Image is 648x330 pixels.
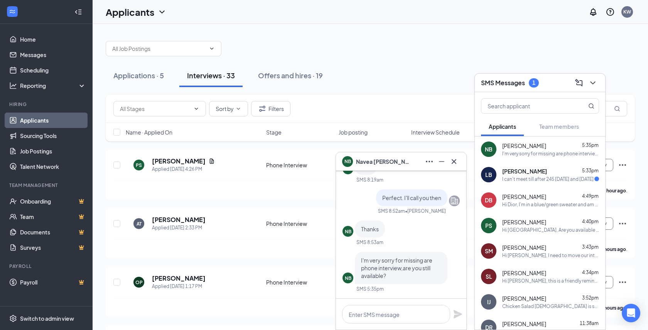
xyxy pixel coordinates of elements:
div: Applied [DATE] 4:26 PM [152,165,215,173]
div: Hi Dior, I’m in a blue/green sweater and am at the last table at [GEOGRAPHIC_DATA] by the registers. [502,201,599,208]
div: DB [485,196,493,204]
span: 4:40pm [582,219,599,224]
div: SMS 5:35pm [356,286,384,292]
div: LB [485,171,492,178]
div: Applied [DATE] 1:17 PM [152,283,206,290]
div: Reporting [20,82,86,89]
a: DocumentsCrown [20,224,86,240]
div: NB [485,145,493,153]
a: OnboardingCrown [20,194,86,209]
h1: Applicants [106,5,154,19]
div: Hiring [9,101,84,108]
span: [PERSON_NAME] [502,218,546,226]
span: [PERSON_NAME] [502,295,546,302]
div: Interviews · 33 [187,71,235,80]
button: ComposeMessage [573,77,585,89]
div: Hi [PERSON_NAME], I need to move our interview to a different Starbucks location. Are you able to... [502,252,599,259]
div: Phone Interview [266,161,334,169]
button: Minimize [435,155,448,168]
div: Payroll [9,263,84,269]
span: I'm very sorry for missing are phone interview,are you still available? [361,257,432,279]
button: Ellipses [423,155,435,168]
svg: ChevronDown [588,78,597,88]
span: 3:52pm [582,295,599,301]
a: Applicants [20,113,86,128]
svg: MagnifyingGlass [588,103,594,109]
span: 5:35pm [582,142,599,148]
button: Sort byChevronDown [209,101,248,116]
input: Search applicant [481,99,573,113]
svg: ChevronDown [193,106,199,112]
span: Navea [PERSON_NAME] [356,157,410,166]
svg: Ellipses [618,219,627,228]
div: SM [485,247,493,255]
svg: ChevronDown [209,45,215,52]
div: 1 [532,79,535,86]
svg: Filter [258,104,267,113]
div: NB [345,275,351,281]
span: Sort by [216,106,234,111]
span: [PERSON_NAME] [502,269,546,277]
span: Team members [539,123,579,130]
a: Job Postings [20,143,86,159]
a: Messages [20,47,86,62]
div: Phone Interview [266,220,334,227]
span: Name · Applied On [126,128,172,136]
svg: Ellipses [618,160,627,170]
div: AT [137,221,142,227]
span: 4:49pm [582,193,599,199]
div: IJ [487,298,491,306]
svg: Collapse [74,8,82,16]
a: Scheduling [20,62,86,78]
div: Switch to admin view [20,315,74,322]
svg: WorkstreamLogo [8,8,16,15]
div: Applied [DATE] 2:33 PM [152,224,206,232]
svg: Ellipses [618,278,627,287]
span: 11:38am [580,320,599,326]
span: 3:43pm [582,244,599,250]
div: NB [345,228,351,235]
svg: Plane [453,310,462,319]
svg: Ellipses [425,157,434,166]
svg: Notifications [589,7,598,17]
span: Job posting [339,128,368,136]
div: Hi [GEOGRAPHIC_DATA], Are you available for an interview [DATE] ([DATE]) at 12:30pm? Our location... [502,227,599,233]
svg: ChevronDown [235,106,241,112]
svg: ChevronDown [157,7,167,17]
span: [PERSON_NAME] [502,142,546,150]
button: ChevronDown [587,77,599,89]
a: Home [20,32,86,47]
b: 3 hours ago [601,246,626,252]
span: [PERSON_NAME] [502,193,546,200]
div: Team Management [9,182,84,189]
span: Perfect. I'll call you then [382,194,441,201]
span: 4:34pm [582,269,599,275]
div: I'm very sorry for missing are phone interview,are you still available? [502,150,599,157]
span: Stage [266,128,282,136]
div: Open Intercom Messenger [622,304,640,322]
svg: Analysis [9,82,17,89]
h5: [PERSON_NAME] [152,274,206,283]
button: Filter Filters [251,101,290,116]
a: Talent Network [20,159,86,174]
input: All Job Postings [112,44,206,53]
div: Applications · 5 [113,71,164,80]
div: Phone Interview [266,278,334,286]
span: [PERSON_NAME] [502,167,547,175]
a: Sourcing Tools [20,128,86,143]
div: SL [486,273,492,280]
span: [PERSON_NAME] [502,320,546,328]
svg: Cross [449,157,459,166]
svg: QuestionInfo [606,7,615,17]
div: I can't meet till after 245 [DATE] and [DATE] [502,176,594,182]
svg: Minimize [437,157,446,166]
div: Chicken Salad [DEMOGRAPHIC_DATA] is so excited for you to join our team! Do you know anyone else ... [502,303,599,310]
div: PS [485,222,492,229]
svg: MagnifyingGlass [614,106,620,112]
button: Cross [448,155,460,168]
span: Interview Schedule [411,128,460,136]
span: Thanks [361,226,379,232]
div: Offers and hires · 19 [258,71,323,80]
svg: Document [209,158,215,164]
